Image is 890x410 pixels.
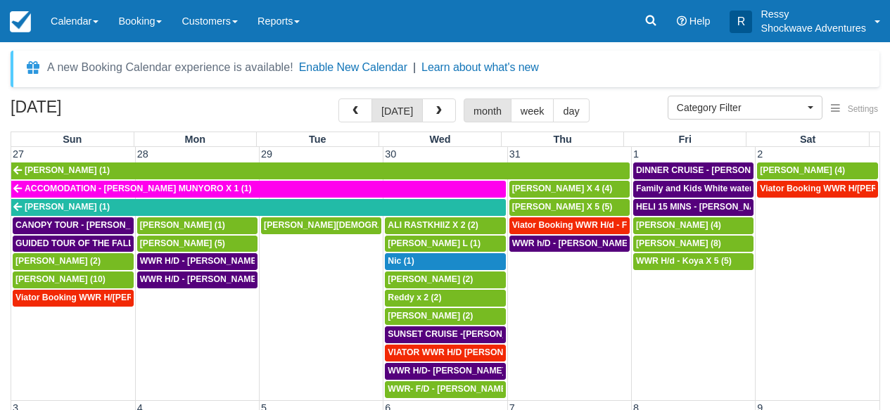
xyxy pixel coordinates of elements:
[388,311,473,321] span: [PERSON_NAME] (2)
[15,220,184,230] span: CANOPY TOUR - [PERSON_NAME] X5 (5)
[632,148,640,160] span: 1
[385,308,505,325] a: [PERSON_NAME] (2)
[636,202,797,212] span: HELI 15 MINS - [PERSON_NAME] X4 (4)
[137,253,258,270] a: WWR H/D - [PERSON_NAME] X1 (1)
[633,162,754,179] a: DINNER CRUISE - [PERSON_NAME] X4 (4)
[385,363,505,380] a: WWR H/D- [PERSON_NAME] X2 (2)
[137,271,258,288] a: WWR H/D - [PERSON_NAME] X5 (5)
[15,238,247,248] span: GUIDED TOUR OF THE FALLS - [PERSON_NAME] X 5 (5)
[388,274,473,284] span: [PERSON_NAME] (2)
[509,199,630,216] a: [PERSON_NAME] X 5 (5)
[761,21,866,35] p: Shockwave Adventures
[47,59,293,76] div: A new Booking Calendar experience is available!
[679,134,692,145] span: Fri
[512,220,702,230] span: Viator Booking WWR H/d - Froger Julien X1 (1)
[689,15,711,27] span: Help
[25,184,252,193] span: ACCOMODATION - [PERSON_NAME] MUNYORO X 1 (1)
[429,134,450,145] span: Wed
[511,98,554,122] button: week
[383,148,398,160] span: 30
[388,366,530,376] span: WWR H/D- [PERSON_NAME] X2 (2)
[385,326,505,343] a: SUNSET CRUISE -[PERSON_NAME] X2 (2)
[385,381,505,398] a: WWR- F/D - [PERSON_NAME] X1 (1)
[63,134,82,145] span: Sun
[464,98,511,122] button: month
[184,134,205,145] span: Mon
[137,217,258,234] a: [PERSON_NAME] (1)
[140,274,286,284] span: WWR H/D - [PERSON_NAME] X5 (5)
[388,238,481,248] span: [PERSON_NAME] L (1)
[636,238,721,248] span: [PERSON_NAME] (8)
[13,217,134,234] a: CANOPY TOUR - [PERSON_NAME] X5 (5)
[509,217,630,234] a: Viator Booking WWR H/d - Froger Julien X1 (1)
[512,238,656,248] span: WWR h/D - [PERSON_NAME] X2 (2)
[553,98,589,122] button: day
[633,253,754,270] a: WWR H/d - Koya X 5 (5)
[25,202,110,212] span: [PERSON_NAME] (1)
[260,148,274,160] span: 29
[136,148,150,160] span: 28
[512,184,613,193] span: [PERSON_NAME] X 4 (4)
[140,256,286,266] span: WWR H/D - [PERSON_NAME] X1 (1)
[299,60,407,75] button: Enable New Calendar
[11,98,189,124] h2: [DATE]
[730,11,752,33] div: R
[13,290,134,307] a: Viator Booking WWR H/[PERSON_NAME] [PERSON_NAME][GEOGRAPHIC_DATA] (1)
[633,199,754,216] a: HELI 15 MINS - [PERSON_NAME] X4 (4)
[10,11,31,32] img: checkfront-main-nav-mini-logo.png
[757,162,878,179] a: [PERSON_NAME] (4)
[15,293,364,302] span: Viator Booking WWR H/[PERSON_NAME] [PERSON_NAME][GEOGRAPHIC_DATA] (1)
[509,181,630,198] a: [PERSON_NAME] X 4 (4)
[385,290,505,307] a: Reddy x 2 (2)
[13,253,134,270] a: [PERSON_NAME] (2)
[371,98,423,122] button: [DATE]
[13,236,134,252] a: GUIDED TOUR OF THE FALLS - [PERSON_NAME] X 5 (5)
[668,96,822,120] button: Category Filter
[385,236,505,252] a: [PERSON_NAME] L (1)
[388,293,441,302] span: Reddy x 2 (2)
[388,329,561,339] span: SUNSET CRUISE -[PERSON_NAME] X2 (2)
[385,345,505,361] a: VIATOR WWR H/D [PERSON_NAME] 4 (4)
[761,7,866,21] p: Ressy
[15,256,101,266] span: [PERSON_NAME] (2)
[140,238,225,248] span: [PERSON_NAME] (5)
[757,181,878,198] a: Viator Booking WWR H/[PERSON_NAME] 4 (4)
[822,99,886,120] button: Settings
[11,148,25,160] span: 27
[388,347,556,357] span: VIATOR WWR H/D [PERSON_NAME] 4 (4)
[636,256,732,266] span: WWR H/d - Koya X 5 (5)
[385,217,505,234] a: ALI RASTKHIIZ X 2 (2)
[388,220,478,230] span: ALI RASTKHIIZ X 2 (2)
[636,220,721,230] span: [PERSON_NAME] (4)
[388,256,414,266] span: Nic (1)
[261,217,381,234] a: [PERSON_NAME][DEMOGRAPHIC_DATA] (6)
[633,181,754,198] a: Family and Kids White water Rafting - [PERSON_NAME] X4 (4)
[553,134,571,145] span: Thu
[413,61,416,73] span: |
[385,253,505,270] a: Nic (1)
[388,384,535,394] span: WWR- F/D - [PERSON_NAME] X1 (1)
[25,165,110,175] span: [PERSON_NAME] (1)
[11,181,506,198] a: ACCOMODATION - [PERSON_NAME] MUNYORO X 1 (1)
[385,271,505,288] a: [PERSON_NAME] (2)
[633,217,754,234] a: [PERSON_NAME] (4)
[309,134,326,145] span: Tue
[756,148,764,160] span: 2
[509,236,630,252] a: WWR h/D - [PERSON_NAME] X2 (2)
[508,148,522,160] span: 31
[264,220,447,230] span: [PERSON_NAME][DEMOGRAPHIC_DATA] (6)
[677,101,804,115] span: Category Filter
[421,61,539,73] a: Learn about what's new
[636,165,810,175] span: DINNER CRUISE - [PERSON_NAME] X4 (4)
[13,271,134,288] a: [PERSON_NAME] (10)
[760,165,845,175] span: [PERSON_NAME] (4)
[11,199,506,216] a: [PERSON_NAME] (1)
[677,16,687,26] i: Help
[800,134,815,145] span: Sat
[137,236,258,252] a: [PERSON_NAME] (5)
[633,236,754,252] a: [PERSON_NAME] (8)
[140,220,225,230] span: [PERSON_NAME] (1)
[15,274,106,284] span: [PERSON_NAME] (10)
[848,104,878,114] span: Settings
[11,162,630,179] a: [PERSON_NAME] (1)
